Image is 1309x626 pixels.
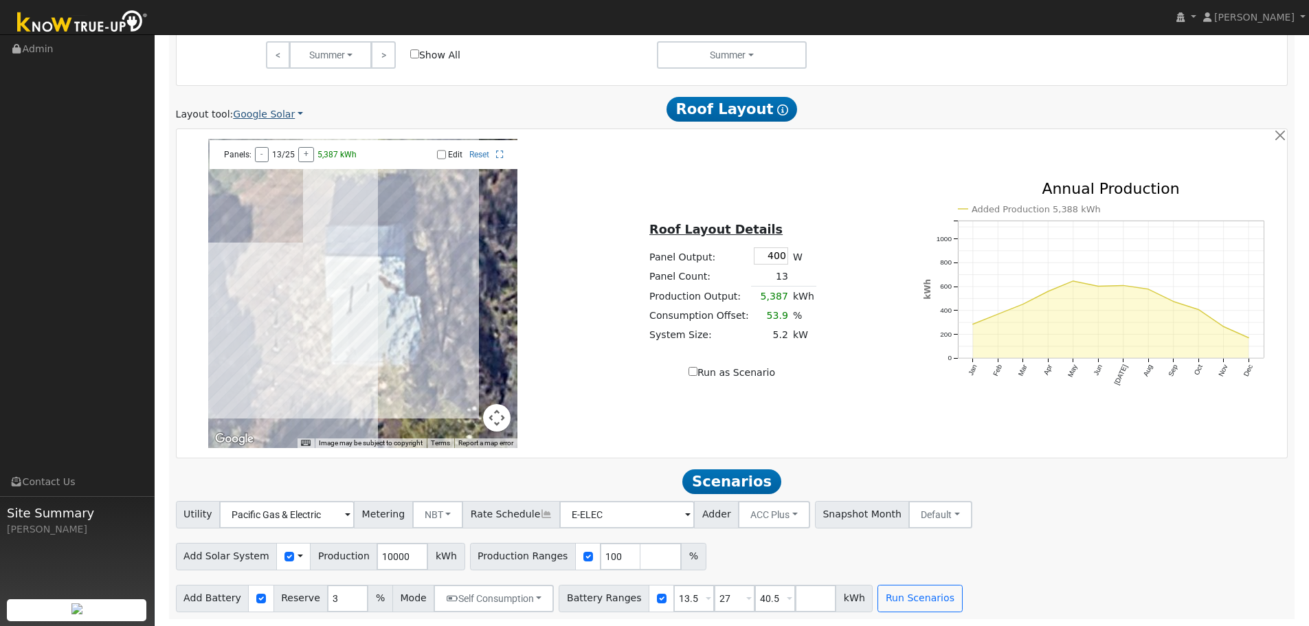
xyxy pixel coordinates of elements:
[1066,364,1079,379] text: May
[667,97,798,122] span: Roof Layout
[877,585,962,612] button: Run Scenarios
[790,326,816,345] td: kW
[657,41,807,69] button: Summer
[694,501,739,528] span: Adder
[815,501,910,528] span: Snapshot Month
[738,501,810,528] button: ACC Plus
[448,150,462,159] label: Edit
[434,585,554,612] button: Self Consumption
[458,439,513,447] a: Report a map error
[410,49,419,58] input: Show All
[908,501,972,528] button: Default
[937,235,952,243] text: 1000
[689,367,697,376] input: Run as Scenario
[1171,299,1176,304] circle: onclick=""
[71,603,82,614] img: retrieve
[1145,287,1151,292] circle: onclick=""
[7,504,147,522] span: Site Summary
[559,585,649,612] span: Battery Ranges
[496,150,504,159] a: Full Screen
[1045,289,1051,294] circle: onclick=""
[1142,364,1154,378] text: Aug
[992,364,1003,378] text: Feb
[647,245,752,267] td: Panel Output:
[1246,335,1251,341] circle: onclick=""
[647,326,752,345] td: System Size:
[431,439,450,447] a: Terms (opens in new tab)
[392,585,434,612] span: Mode
[970,322,976,327] circle: onclick=""
[176,109,234,120] span: Layout tool:
[272,150,295,159] span: 13/25
[1071,278,1076,284] circle: onclick=""
[371,41,395,69] a: >
[298,147,314,162] button: +
[1121,283,1126,289] circle: onclick=""
[1113,364,1129,386] text: [DATE]
[1167,364,1179,378] text: Sep
[649,223,783,236] u: Roof Layout Details
[212,430,257,448] a: Open this area in Google Maps (opens a new window)
[647,306,752,326] td: Consumption Offset:
[176,501,221,528] span: Utility
[483,404,511,432] button: Map camera controls
[940,331,952,338] text: 200
[940,282,952,290] text: 600
[790,245,816,267] td: W
[1214,12,1295,23] span: [PERSON_NAME]
[462,501,560,528] span: Rate Schedule
[1193,364,1205,377] text: Oct
[354,501,413,528] span: Metering
[777,104,788,115] i: Show Help
[967,364,978,377] text: Jan
[368,585,392,612] span: %
[647,287,752,306] td: Production Output:
[751,306,790,326] td: 53.9
[176,585,249,612] span: Add Battery
[751,287,790,306] td: 5,387
[790,306,816,326] td: %
[1016,363,1029,377] text: Mar
[301,438,311,448] button: Keyboard shortcuts
[289,41,372,69] button: Summer
[682,469,781,494] span: Scenarios
[790,287,816,306] td: kWh
[836,585,873,612] span: kWh
[940,306,952,314] text: 400
[1042,180,1179,197] text: Annual Production
[273,585,328,612] span: Reserve
[1196,307,1201,313] circle: onclick=""
[689,366,775,380] label: Run as Scenario
[176,543,278,570] span: Add Solar System
[1221,324,1227,330] circle: onclick=""
[751,326,790,345] td: 5.2
[681,543,706,570] span: %
[310,543,377,570] span: Production
[410,48,460,63] label: Show All
[948,355,952,362] text: 0
[647,267,752,287] td: Panel Count:
[751,267,790,287] td: 13
[470,543,576,570] span: Production Ranges
[319,439,423,447] span: Image may be subject to copyright
[469,150,489,159] a: Reset
[255,147,269,162] button: -
[1242,364,1254,378] text: Dec
[427,543,465,570] span: kWh
[972,204,1101,214] text: Added Production 5,388 kWh
[559,501,695,528] input: Select a Rate Schedule
[940,259,952,267] text: 800
[7,522,147,537] div: [PERSON_NAME]
[923,279,932,300] text: kWh
[219,501,355,528] input: Select a Utility
[212,430,257,448] img: Google
[233,107,303,122] a: Google Solar
[10,8,155,38] img: Know True-Up
[266,41,290,69] a: <
[1042,363,1054,376] text: Apr
[317,150,357,159] span: 5,387 kWh
[224,150,251,159] span: Panels:
[1095,284,1101,289] circle: onclick=""
[995,311,1000,317] circle: onclick=""
[1217,364,1229,378] text: Nov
